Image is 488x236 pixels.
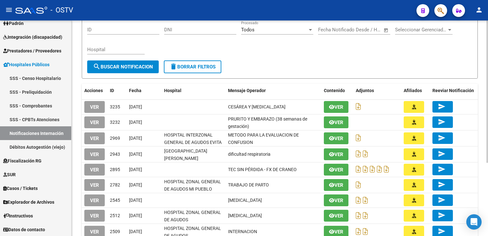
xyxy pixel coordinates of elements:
span: 2969 [110,136,120,141]
span: Ver [334,167,343,173]
div: [DATE] [129,228,159,235]
span: VER [90,167,99,173]
span: Ver [334,104,343,110]
span: VER [90,120,99,125]
span: Mensaje Operador [228,88,266,93]
span: 2512 [110,213,120,218]
span: CESÁREA Y LIGADURA DE TROMPAS [228,104,286,109]
span: Contenido [324,88,345,93]
datatable-header-cell: Adjuntos [353,84,401,98]
button: VER [84,101,105,113]
span: Fiscalización RG [3,157,42,164]
span: Afiliados [404,88,422,93]
span: 2509 [110,229,120,234]
button: VER [84,132,105,144]
span: HOSPITAL ZONAL GENERAL DE AGUDOS [PERSON_NAME] [164,210,221,230]
span: Acciones [84,88,103,93]
span: [GEOGRAPHIC_DATA][PERSON_NAME] [164,148,207,161]
span: Adjuntos [356,88,374,93]
mat-icon: delete [170,63,177,70]
span: Explorador de Archivos [3,199,54,206]
span: Reeviar Notificación [432,88,474,93]
button: Ver [324,179,348,191]
mat-icon: send [438,150,446,158]
datatable-header-cell: ID [107,84,126,98]
button: Ver [324,132,348,144]
datatable-header-cell: Contenido [321,84,353,98]
button: Ver [324,194,348,206]
span: Ver [334,198,343,203]
div: [DATE] [129,103,159,111]
span: Hospitales Públicos [3,61,50,68]
span: 3232 [110,120,120,125]
span: VER [90,136,99,141]
mat-icon: search [93,63,101,70]
span: dificultad respiratoria [228,152,271,157]
span: Ver [334,136,343,141]
span: Prestadores / Proveedores [3,47,61,54]
div: [DATE] [129,212,159,219]
span: METODO PARA LA EVALUACION DE CONFUSION [228,132,299,145]
datatable-header-cell: Acciones [82,84,107,98]
button: Ver [324,101,348,113]
span: 3235 [110,104,120,109]
input: End date [345,27,376,33]
span: Integración (discapacidad) [3,34,62,41]
span: VER [90,152,99,157]
span: TEC SIN PÉRDIDA - FX DE CRANEO [228,167,297,172]
button: Ver [324,164,348,176]
div: [DATE] [129,166,159,173]
mat-icon: person [475,6,483,14]
mat-icon: send [438,118,446,126]
span: 2943 [110,152,120,157]
mat-icon: send [438,196,446,204]
span: VER [90,229,99,235]
span: Hospital [164,88,181,93]
span: INTERNACION [228,229,257,234]
button: Ver [324,148,348,160]
datatable-header-cell: Reeviar Notificación [430,84,478,98]
button: Open calendar [383,27,390,34]
span: Ver [334,120,343,125]
span: Ver [334,152,343,157]
div: [DATE] [129,135,159,142]
span: Datos de contacto [3,226,45,233]
span: Ver [334,213,343,219]
button: VER [84,194,105,206]
span: Borrar Filtros [170,64,216,70]
span: VER [90,213,99,219]
mat-icon: send [438,181,446,188]
span: TRABAJO DE PARTO [228,182,269,187]
mat-icon: send [438,103,446,110]
button: VER [84,116,105,128]
datatable-header-cell: Fecha [126,84,162,98]
button: VER [84,148,105,160]
button: Ver [324,210,348,222]
span: 2895 [110,167,120,172]
span: SUR [3,171,16,178]
span: 2545 [110,198,120,203]
button: Buscar Notificacion [87,60,159,73]
mat-icon: send [438,211,446,219]
span: Padrón [3,20,24,27]
span: ID [110,88,114,93]
button: Borrar Filtros [164,60,221,73]
div: [DATE] [129,151,159,158]
span: Seleccionar Gerenciador [395,27,447,33]
datatable-header-cell: Hospital [162,84,225,98]
span: 2782 [110,182,120,187]
datatable-header-cell: Mensaje Operador [225,84,321,98]
span: Instructivos [3,212,33,219]
button: Ver [324,116,348,128]
mat-icon: send [438,227,446,235]
button: VER [84,179,105,191]
mat-icon: menu [5,6,13,14]
div: [DATE] [129,197,159,204]
mat-icon: send [438,134,446,142]
div: Open Intercom Messenger [466,214,482,230]
span: HOSPITAL ZONAL GENERAL DE AGUDOS MI PUEBLO [164,179,221,192]
span: PRURITO Y EMBARAZO (38 semanas de gestación) [228,116,307,129]
span: Todos [241,27,255,33]
button: VER [84,164,105,176]
span: VER [90,198,99,203]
